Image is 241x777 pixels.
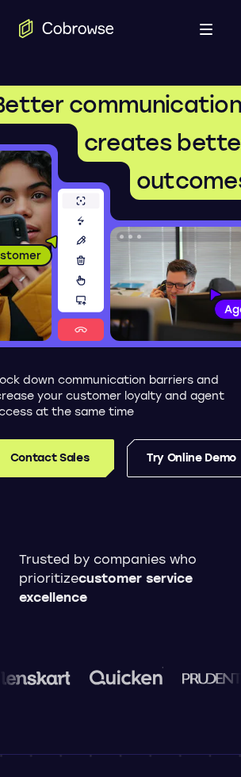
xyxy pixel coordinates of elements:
img: A series of tools used in co-browsing sessions [58,189,104,341]
span: customer service excellence [19,571,193,605]
img: quicken [86,665,160,690]
a: Go to the home page [19,19,114,38]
